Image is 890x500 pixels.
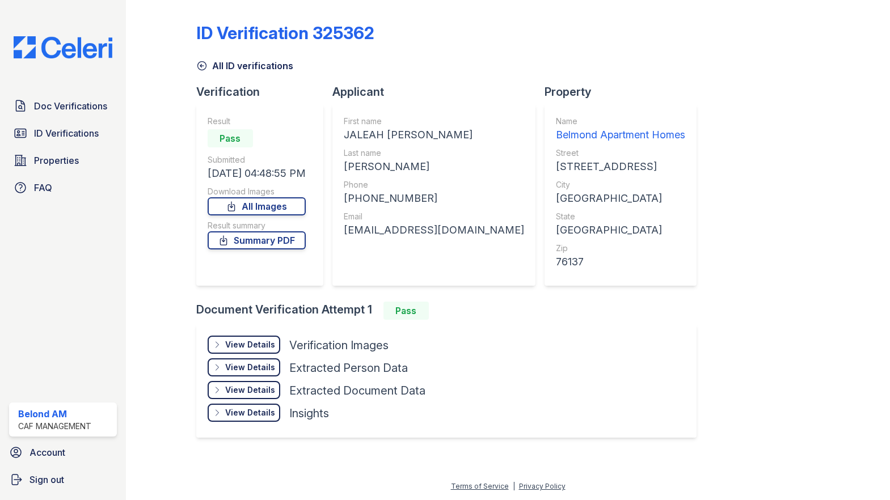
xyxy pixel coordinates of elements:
div: Insights [289,405,329,421]
div: [PHONE_NUMBER] [344,190,524,206]
div: Verification [196,84,332,100]
a: All ID verifications [196,59,293,73]
div: [EMAIL_ADDRESS][DOMAIN_NAME] [344,222,524,238]
div: Name [556,116,685,127]
div: 76137 [556,254,685,270]
div: Result [208,116,306,127]
div: [DATE] 04:48:55 PM [208,166,306,181]
a: Name Belmond Apartment Homes [556,116,685,143]
img: CE_Logo_Blue-a8612792a0a2168367f1c8372b55b34899dd931a85d93a1a3d3e32e68fde9ad4.png [5,36,121,58]
a: Account [5,441,121,464]
div: Street [556,147,685,159]
span: Doc Verifications [34,99,107,113]
a: Terms of Service [451,482,509,490]
span: ID Verifications [34,126,99,140]
iframe: chat widget [842,455,879,489]
div: View Details [225,407,275,418]
div: [GEOGRAPHIC_DATA] [556,190,685,206]
span: FAQ [34,181,52,194]
a: Summary PDF [208,231,306,249]
div: Applicant [332,84,545,100]
div: Phone [344,179,524,190]
div: View Details [225,362,275,373]
div: Verification Images [289,337,389,353]
div: Submitted [208,154,306,166]
div: View Details [225,339,275,350]
div: CAF Management [18,421,91,432]
div: | [513,482,515,490]
div: View Details [225,384,275,396]
div: [PERSON_NAME] [344,159,524,175]
div: Zip [556,243,685,254]
a: Privacy Policy [519,482,566,490]
div: State [556,211,685,222]
a: ID Verifications [9,122,117,145]
div: City [556,179,685,190]
a: FAQ [9,176,117,199]
div: Email [344,211,524,222]
a: Doc Verifications [9,95,117,117]
div: Download Images [208,186,306,197]
span: Sign out [29,473,64,486]
div: ID Verification 325362 [196,23,374,43]
div: Belond AM [18,407,91,421]
span: Account [29,446,65,459]
div: Property [545,84,706,100]
div: Pass [383,302,429,320]
div: Belmond Apartment Homes [556,127,685,143]
div: First name [344,116,524,127]
div: Document Verification Attempt 1 [196,302,706,320]
div: [STREET_ADDRESS] [556,159,685,175]
a: All Images [208,197,306,215]
div: Pass [208,129,253,147]
a: Sign out [5,468,121,491]
div: Extracted Document Data [289,383,425,399]
div: JALEAH [PERSON_NAME] [344,127,524,143]
div: Result summary [208,220,306,231]
div: Extracted Person Data [289,360,408,376]
span: Properties [34,154,79,167]
div: Last name [344,147,524,159]
a: Properties [9,149,117,172]
div: [GEOGRAPHIC_DATA] [556,222,685,238]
